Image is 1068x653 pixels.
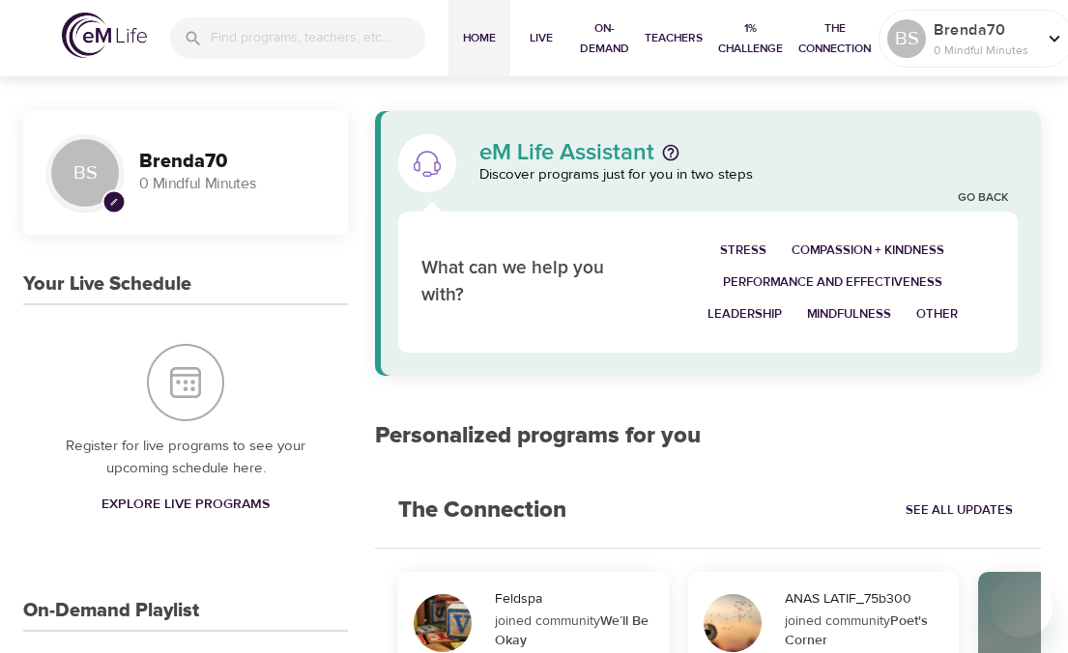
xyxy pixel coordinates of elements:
img: logo [62,13,147,58]
a: Explore Live Programs [94,487,277,523]
span: Stress [720,240,766,262]
h2: The Connection [375,473,590,548]
a: Go Back [958,190,1008,207]
button: Other [904,298,970,330]
h3: Your Live Schedule [23,273,191,296]
span: Home [456,28,503,48]
strong: We’ll Be Okay [495,612,649,649]
div: BS [887,19,926,58]
div: BS [46,134,124,212]
span: Teachers [645,28,703,48]
p: 0 Mindful Minutes [139,173,325,195]
span: On-Demand [580,18,629,59]
div: joined community [785,611,946,650]
p: 0 Mindful Minutes [934,42,1036,59]
span: Leadership [707,303,782,326]
span: Compassion + Kindness [792,240,944,262]
button: Performance and Effectiveness [710,267,955,298]
iframe: Button to launch messaging window [991,576,1053,638]
p: eM Life Assistant [479,141,654,164]
div: joined community [495,611,656,650]
h3: On-Demand Playlist [23,600,199,622]
p: Brenda70 [934,18,1036,42]
span: Performance and Effectiveness [723,271,942,294]
span: The Connection [798,18,871,59]
div: Feldspa [495,589,661,609]
span: See All Updates [906,499,1013,522]
h2: Personalized programs for you [375,422,1041,450]
span: 1% Challenge [718,18,783,59]
button: Mindfulness [794,298,904,330]
a: See All Updates [901,496,1018,525]
img: Your Live Schedule [147,344,224,421]
button: Leadership [695,298,794,330]
button: Compassion + Kindness [779,235,957,267]
input: Find programs, teachers, etc... [211,17,425,59]
img: eM Life Assistant [412,148,443,179]
button: Stress [707,235,779,267]
span: Explore Live Programs [101,493,270,517]
h3: Brenda70 [139,151,325,173]
div: ANAS LATIF_75b300 [785,589,951,609]
span: Other [916,303,958,326]
p: What can we help you with? [421,255,647,310]
strong: Poet's Corner [785,612,928,649]
p: Discover programs just for you in two steps [479,164,1018,186]
span: Mindfulness [807,303,891,326]
span: Live [518,28,564,48]
p: Register for live programs to see your upcoming schedule here. [62,436,309,479]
